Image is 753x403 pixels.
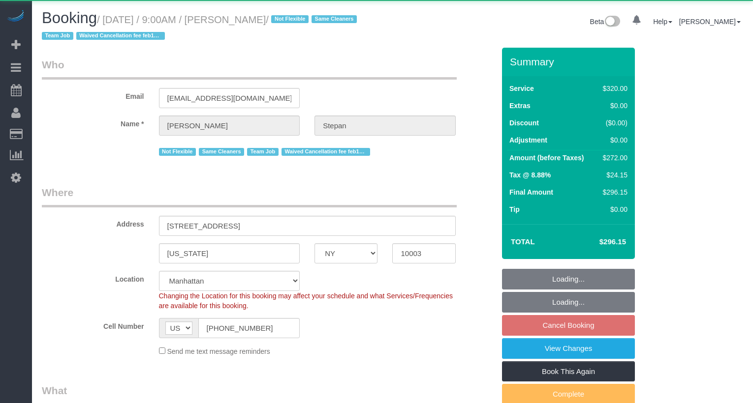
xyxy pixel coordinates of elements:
span: Changing the Location for this booking may affect your schedule and what Services/Frequencies are... [159,292,453,310]
a: Help [653,18,672,26]
span: Waived Cancellation fee feb132025 [282,148,370,156]
input: City [159,243,300,263]
div: $296.15 [599,187,627,197]
div: $272.00 [599,153,627,163]
a: Book This Again [502,361,635,382]
small: / [DATE] / 9:00AM / [PERSON_NAME] [42,14,360,42]
h4: $296.15 [570,238,626,246]
div: $0.00 [599,135,627,145]
span: Not Flexible [271,15,309,23]
h3: Summary [510,56,630,67]
label: Address [34,216,152,229]
span: Not Flexible [159,148,196,156]
span: Send me text message reminders [167,347,270,355]
legend: Where [42,185,457,207]
div: ($0.00) [599,118,627,128]
a: [PERSON_NAME] [679,18,741,26]
label: Extras [509,101,531,111]
input: Cell Number [198,318,300,338]
label: Final Amount [509,187,553,197]
label: Amount (before Taxes) [509,153,584,163]
input: Email [159,88,300,108]
label: Tax @ 8.88% [509,170,551,180]
span: Team Job [247,148,279,156]
label: Email [34,88,152,101]
img: New interface [604,16,620,29]
img: Automaid Logo [6,10,26,24]
label: Name * [34,115,152,129]
input: First Name [159,115,300,136]
span: Same Cleaners [199,148,244,156]
span: Same Cleaners [312,15,357,23]
div: $0.00 [599,204,627,214]
div: $320.00 [599,84,627,93]
label: Tip [509,204,520,214]
a: View Changes [502,338,635,359]
div: $24.15 [599,170,627,180]
label: Service [509,84,534,93]
label: Adjustment [509,135,547,145]
strong: Total [511,237,535,246]
div: $0.00 [599,101,627,111]
span: Waived Cancellation fee feb132025 [76,32,165,40]
input: Zip Code [392,243,455,263]
label: Cell Number [34,318,152,331]
label: Discount [509,118,539,128]
span: Team Job [42,32,73,40]
legend: Who [42,58,457,80]
input: Last Name [314,115,456,136]
label: Location [34,271,152,284]
a: Beta [590,18,621,26]
span: Booking [42,9,97,27]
